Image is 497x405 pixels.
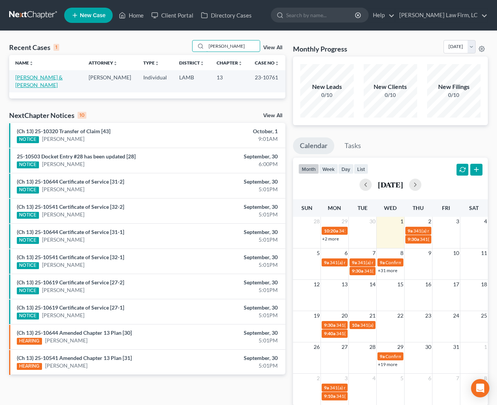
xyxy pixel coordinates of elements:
td: 13 [210,70,249,92]
div: 0/10 [427,91,481,99]
div: September, 30 [196,153,277,160]
span: 5 [316,248,321,258]
a: View All [263,113,282,118]
span: 9a [352,260,357,265]
div: NOTICE [17,262,39,269]
span: Thu [413,205,424,211]
a: Calendar [293,137,334,154]
span: 21 [369,311,376,320]
span: Confirmation hearing for [PERSON_NAME] [385,353,472,359]
span: 9 [427,248,432,258]
span: 2 [316,374,321,383]
td: [PERSON_NAME] [83,70,137,92]
a: [PERSON_NAME] & [PERSON_NAME] [15,74,63,88]
input: Search by name... [286,8,356,22]
div: 0/10 [300,91,354,99]
a: Help [369,8,395,22]
span: 9a [324,260,329,265]
a: [PERSON_NAME] [42,135,84,143]
a: (Ch 13) 25-10644 Certificate of Service [31-1] [17,229,124,235]
span: 28 [313,217,321,226]
span: 341(a) meeting for [PERSON_NAME] & [PERSON_NAME] [364,268,478,274]
span: 10a [352,322,359,328]
span: 7 [372,248,376,258]
div: 5:01PM [196,362,277,370]
span: 1 [400,217,404,226]
div: NOTICE [17,212,39,219]
span: 341(a) meeting for [PERSON_NAME] [413,228,487,234]
a: (Ch 13) 25-10619 Certificate of Service [27-2] [17,279,124,286]
div: New Filings [427,82,481,91]
a: (Ch 13) 25-10541 Certificate of Service [32-1] [17,254,124,260]
span: 4 [483,217,488,226]
div: September, 30 [196,304,277,311]
span: 3 [455,217,460,226]
span: Sun [301,205,312,211]
span: 341(a) meeting for [PERSON_NAME] [336,331,410,336]
span: 29 [341,217,348,226]
div: September, 30 [196,178,277,186]
div: 1 [53,44,59,51]
span: 13 [341,280,348,289]
span: 11 [480,248,488,258]
i: unfold_more [275,61,279,66]
a: (Ch 13) 25-10644 Amended Chapter 13 Plan [30] [17,329,132,336]
i: unfold_more [113,61,118,66]
div: 5:01PM [196,337,277,344]
td: LAMB [173,70,210,92]
div: New Clients [364,82,417,91]
div: 5:01PM [196,261,277,269]
a: Case Nounfold_more [255,60,279,66]
span: 10:20a [324,228,338,234]
span: 341(a) meeting for [PERSON_NAME] [360,322,434,328]
a: Chapterunfold_more [217,60,243,66]
span: 341(a) meeting for [PERSON_NAME] [339,228,413,234]
a: [PERSON_NAME] [45,362,87,370]
a: (Ch 13) 25-10644 Certificate of Service [31-2] [17,178,124,185]
span: 28 [369,342,376,352]
button: week [319,164,338,174]
div: NextChapter Notices [9,111,86,120]
span: 9a [380,260,385,265]
span: 27 [341,342,348,352]
a: +31 more [378,268,397,273]
td: Individual [137,70,173,92]
span: 25 [480,311,488,320]
a: [PERSON_NAME] [45,337,87,344]
button: day [338,164,354,174]
a: Tasks [338,137,368,154]
div: NOTICE [17,287,39,294]
div: 10 [78,112,86,119]
span: 9:40a [324,331,335,336]
div: New Leads [300,82,354,91]
a: +2 more [322,236,339,242]
span: 341(a) meeting for [PERSON_NAME] [420,236,494,242]
div: September, 30 [196,203,277,211]
span: 19 [313,311,321,320]
a: [PERSON_NAME] [42,286,84,294]
div: September, 30 [196,279,277,286]
a: [PERSON_NAME] [42,261,84,269]
div: September, 30 [196,329,277,337]
span: 22 [397,311,404,320]
a: Districtunfold_more [179,60,204,66]
h3: Monthly Progress [293,44,347,53]
span: Confirmation hearing for [PERSON_NAME] [385,260,472,265]
span: 341(a) meeting for [PERSON_NAME] [336,322,410,328]
span: Mon [328,205,341,211]
a: [PERSON_NAME] [42,186,84,193]
button: list [354,164,368,174]
div: NOTICE [17,187,39,194]
span: 341(a) meeting for [PERSON_NAME] & [PERSON_NAME] [336,393,450,399]
a: [PERSON_NAME] [42,311,84,319]
i: unfold_more [238,61,243,66]
a: (Ch 13) 25-10619 Certificate of Service [27-1] [17,304,124,311]
span: 4 [372,374,376,383]
span: 26 [313,342,321,352]
a: [PERSON_NAME] Law Firm, LC [395,8,487,22]
div: HEARING [17,363,42,370]
span: 341(a) meeting for [PERSON_NAME] [330,260,403,265]
button: month [298,164,319,174]
i: unfold_more [200,61,204,66]
div: 5:01PM [196,236,277,244]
